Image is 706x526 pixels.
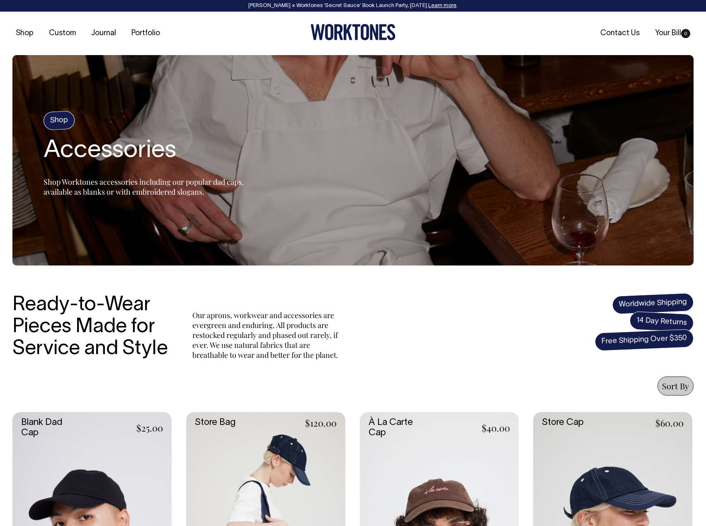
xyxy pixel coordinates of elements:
[12,27,37,40] a: Shop
[597,27,643,40] a: Contact Us
[128,27,163,40] a: Portfolio
[594,329,694,351] span: Free Shipping Over $350
[44,177,244,197] span: Shop Worktones accessories including our popular dad caps, available as blanks or with embroidere...
[681,29,690,38] span: 0
[652,27,694,40] a: Your Bill0
[662,380,689,391] span: Sort By
[88,27,119,40] a: Journal
[43,111,75,130] h4: Shop
[612,293,694,314] span: Worldwide Shipping
[12,294,174,360] h3: Ready-to-Wear Pieces Made for Service and Style
[8,3,698,9] div: [PERSON_NAME] × Worktones ‘Secret Sauce’ Book Launch Party, [DATE]. .
[629,311,694,333] span: 14 Day Returns
[192,310,342,360] p: Our aprons, workwear and accessories are evergreen and enduring. All products are restocked regul...
[44,138,251,164] h2: Accessories
[46,27,79,40] a: Custom
[428,3,456,8] a: Learn more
